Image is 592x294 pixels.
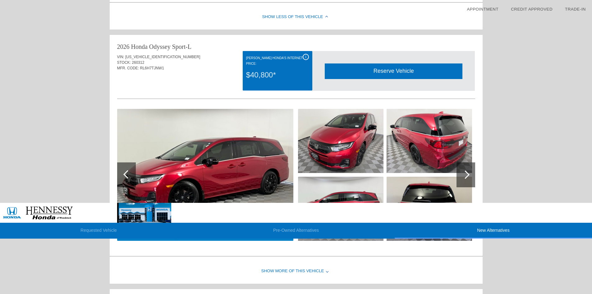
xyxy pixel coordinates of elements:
span: STOCK: [117,60,131,65]
li: Pre-Owned Alternatives [197,223,395,239]
span: 260312 [132,60,144,65]
span: VIN: [117,55,124,59]
div: Show More of this Vehicle [110,259,483,284]
img: b3a7d3c9-32f2-4509-951f-d37a68084688.jpeg [387,109,472,173]
img: 0a424d7f-a1c7-4d47-aae4-2ba34cfa727c.jpeg [387,177,472,241]
a: Credit Approved [511,7,553,12]
span: RL6H7TJNW1 [140,66,164,70]
li: New Alternatives [395,223,592,239]
img: 34ec74a0-036f-410b-94d5-f0d7db847131.jpg [117,109,293,241]
div: i [303,54,309,60]
div: Show Less of this Vehicle [110,5,483,30]
a: Trade-In [565,7,586,12]
img: af6848a4-2434-4a63-9b38-51b854c587c6.jpeg [298,109,383,173]
div: $40,800* [246,67,309,83]
span: MFR. CODE: [117,66,139,70]
span: [US_VEHICLE_IDENTIFICATION_NUMBER] [125,55,200,59]
div: 2026 Honda Odyssey [117,42,171,51]
div: Sport-L [172,42,191,51]
img: 1365c159-455a-48ae-ada7-d60a7abf36bc.jpeg [298,177,383,241]
div: Reserve Vehicle [325,63,462,79]
a: Appointment [467,7,498,12]
div: Quoted on [DATE] 12:01:26 PM [117,80,475,90]
font: [PERSON_NAME] Honda's Internet Price: [246,56,303,65]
